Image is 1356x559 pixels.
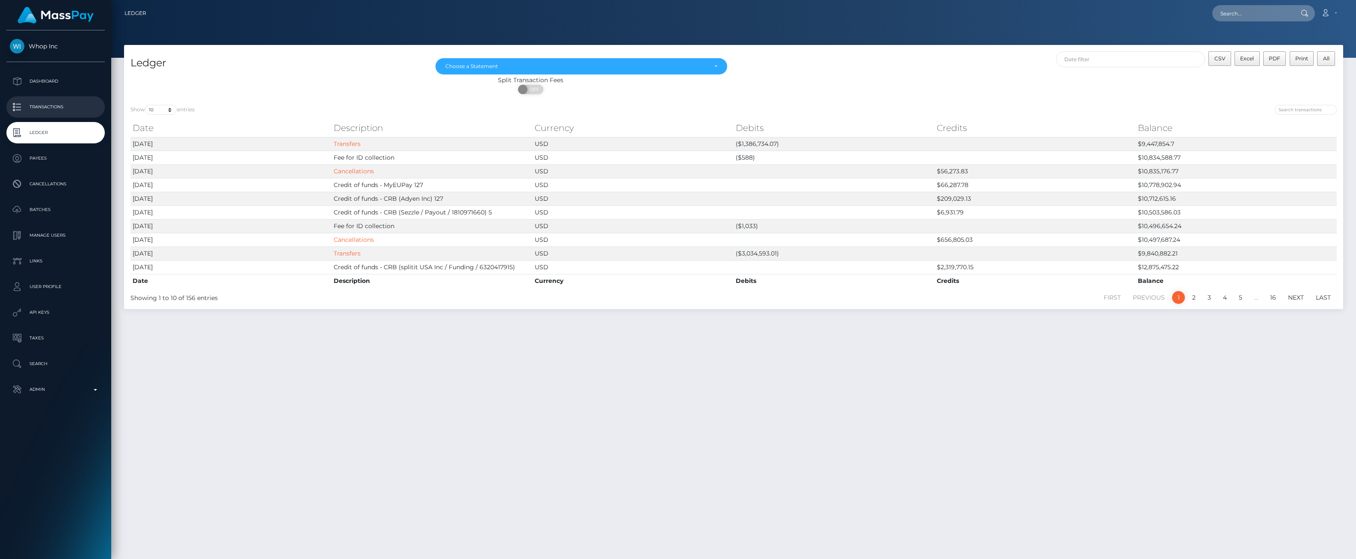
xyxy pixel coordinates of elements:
[734,137,935,151] td: ($1,386,734.07)
[10,280,101,293] p: User Profile
[1187,291,1200,304] a: 2
[130,56,423,71] h4: Ledger
[533,233,734,247] td: USD
[1136,178,1337,192] td: $10,778,902.94
[533,247,734,260] td: USD
[1136,192,1337,205] td: $10,712,615.16
[1240,55,1254,62] span: Excel
[533,178,734,192] td: USD
[1136,233,1337,247] td: $10,497,687.24
[6,353,105,375] a: Search
[1136,274,1337,288] th: Balance
[10,152,101,165] p: Payees
[1214,55,1226,62] span: CSV
[130,290,626,303] div: Showing 1 to 10 of 156 entries
[10,383,101,396] p: Admin
[1136,247,1337,260] td: $9,840,882.21
[10,332,101,345] p: Taxes
[1136,164,1337,178] td: $10,835,176.77
[332,178,533,192] td: Credit of funds - MyEUPay 127
[935,164,1136,178] td: $56,273.83
[6,225,105,246] a: Manage Users
[533,219,734,233] td: USD
[1269,55,1280,62] span: PDF
[1212,5,1293,21] input: Search...
[1275,105,1337,115] input: Search transactions
[10,203,101,216] p: Batches
[145,105,177,115] select: Showentries
[1234,291,1247,304] a: 5
[935,260,1136,274] td: $2,319,770.15
[130,119,332,137] th: Date
[6,327,105,349] a: Taxes
[1208,51,1231,66] button: CSV
[334,250,361,257] a: Transfers
[1218,291,1232,304] a: 4
[533,274,734,288] th: Currency
[6,42,105,50] span: Whop Inc
[6,148,105,169] a: Payees
[734,219,935,233] td: ($1,033)
[130,178,332,192] td: [DATE]
[935,205,1136,219] td: $6,931.79
[1317,51,1335,66] button: All
[10,255,101,268] p: Links
[6,250,105,272] a: Links
[334,236,374,244] a: Cancellations
[332,219,533,233] td: Fee for ID collection
[332,151,533,164] td: Fee for ID collection
[130,151,332,164] td: [DATE]
[435,58,728,74] button: Choose a Statement
[1290,51,1314,66] button: Print
[1265,291,1281,304] a: 16
[10,75,101,88] p: Dashboard
[124,4,146,22] a: Ledger
[10,126,101,139] p: Ledger
[18,7,94,24] img: MassPay Logo
[1323,55,1329,62] span: All
[734,151,935,164] td: ($588)
[734,274,935,288] th: Debits
[533,260,734,274] td: USD
[6,199,105,220] a: Batches
[935,178,1136,192] td: $66,287.78
[6,173,105,195] a: Cancellations
[6,276,105,297] a: User Profile
[1263,51,1286,66] button: PDF
[130,205,332,219] td: [DATE]
[1136,205,1337,219] td: $10,503,586.03
[332,192,533,205] td: Credit of funds - CRB (Adyen Inc) 127
[10,39,24,54] img: Whop Inc
[10,357,101,370] p: Search
[523,85,544,94] span: OFF
[10,101,101,113] p: Transactions
[734,119,935,137] th: Debits
[130,105,195,115] label: Show entries
[6,379,105,400] a: Admin
[1235,51,1260,66] button: Excel
[124,76,937,85] div: Split Transaction Fees
[130,219,332,233] td: [DATE]
[10,178,101,190] p: Cancellations
[445,63,708,70] div: Choose a Statement
[533,137,734,151] td: USD
[334,140,361,148] a: Transfers
[10,229,101,242] p: Manage Users
[130,247,332,260] td: [DATE]
[1203,291,1216,304] a: 3
[1136,119,1337,137] th: Balance
[332,274,533,288] th: Description
[334,167,374,175] a: Cancellations
[1056,51,1205,67] input: Date filter
[130,192,332,205] td: [DATE]
[6,302,105,323] a: API Keys
[10,306,101,319] p: API Keys
[935,233,1136,247] td: $656,805.03
[130,260,332,274] td: [DATE]
[1283,291,1309,304] a: Next
[533,119,734,137] th: Currency
[130,164,332,178] td: [DATE]
[935,192,1136,205] td: $209,029.13
[332,260,533,274] td: Credit of funds - CRB (splitit USA Inc / Funding / 6320417915)
[1295,55,1308,62] span: Print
